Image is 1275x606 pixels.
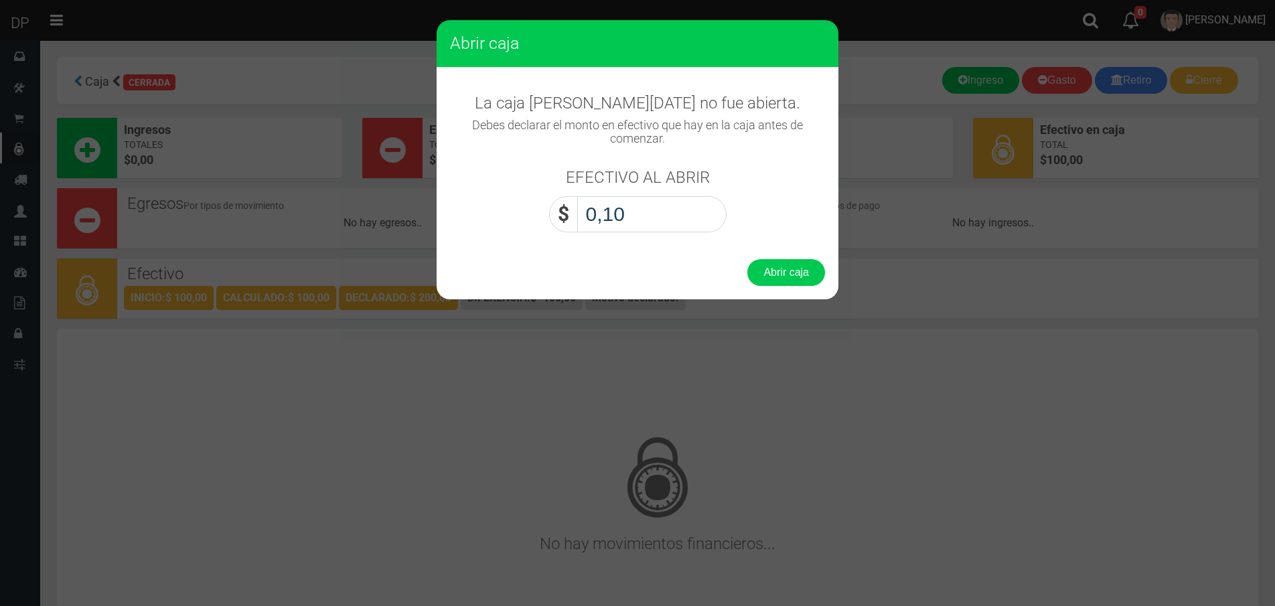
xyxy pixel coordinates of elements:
[566,169,710,186] h3: EFECTIVO AL ABRIR
[747,259,825,286] button: Abrir caja
[450,94,825,112] h3: La caja [PERSON_NAME][DATE] no fue abierta.
[558,202,569,226] strong: $
[450,33,825,54] h3: Abrir caja
[450,119,825,145] h4: Debes declarar el monto en efectivo que hay en la caja antes de comenzar.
